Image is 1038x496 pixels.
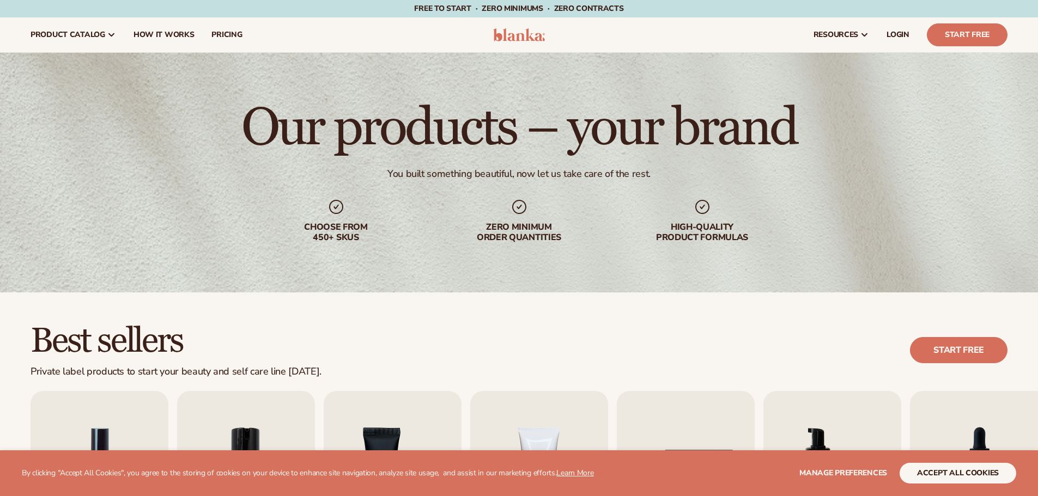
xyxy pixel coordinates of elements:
a: Start free [910,337,1007,363]
span: resources [814,30,858,39]
h1: Our products – your brand [241,102,797,155]
a: LOGIN [878,17,918,52]
a: How It Works [125,17,203,52]
a: pricing [203,17,251,52]
img: logo [493,28,545,41]
div: Choose from 450+ Skus [266,222,406,243]
div: High-quality product formulas [633,222,772,243]
div: Zero minimum order quantities [450,222,589,243]
button: accept all cookies [900,463,1016,483]
span: Free to start · ZERO minimums · ZERO contracts [414,3,623,14]
span: Manage preferences [799,468,887,478]
span: product catalog [31,30,105,39]
h2: Best sellers [31,323,321,359]
a: resources [805,17,878,52]
a: product catalog [22,17,125,52]
p: By clicking "Accept All Cookies", you agree to the storing of cookies on your device to enhance s... [22,469,594,478]
a: Start Free [927,23,1007,46]
div: You built something beautiful, now let us take care of the rest. [387,168,651,180]
button: Manage preferences [799,463,887,483]
span: How It Works [133,30,195,39]
a: Learn More [556,468,593,478]
div: Private label products to start your beauty and self care line [DATE]. [31,366,321,378]
span: LOGIN [887,30,909,39]
span: pricing [211,30,242,39]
